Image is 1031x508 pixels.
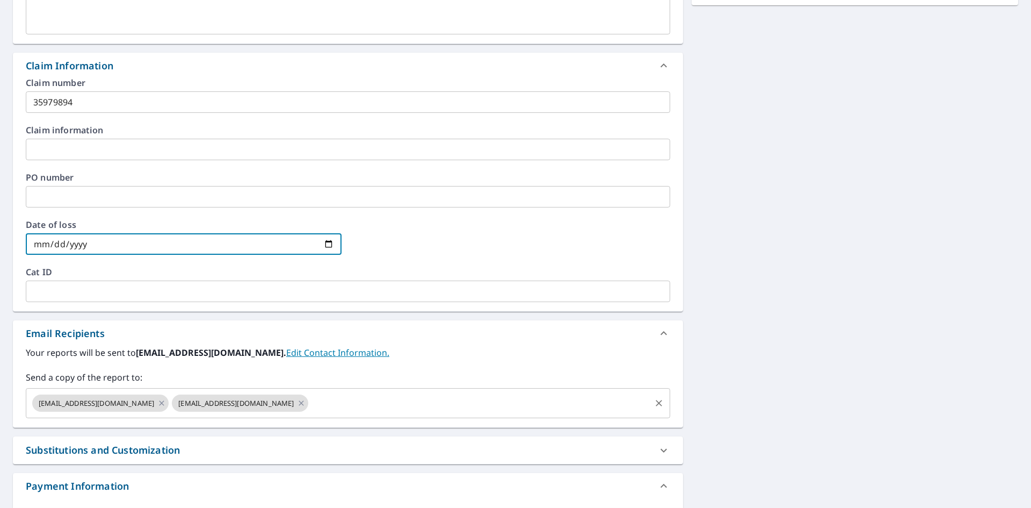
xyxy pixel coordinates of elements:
div: Substitutions and Customization [26,443,180,457]
div: Payment Information [13,473,683,499]
div: [EMAIL_ADDRESS][DOMAIN_NAME] [172,395,308,412]
a: EditContactInfo [286,347,389,359]
label: Claim number [26,78,670,87]
div: [EMAIL_ADDRESS][DOMAIN_NAME] [32,395,169,412]
div: Claim Information [26,59,113,73]
span: [EMAIL_ADDRESS][DOMAIN_NAME] [32,398,161,409]
div: Email Recipients [26,326,105,341]
div: Payment Information [26,479,129,493]
div: Email Recipients [13,320,683,346]
label: Your reports will be sent to [26,346,670,359]
button: Clear [651,396,666,411]
label: PO number [26,173,670,182]
b: [EMAIL_ADDRESS][DOMAIN_NAME]. [136,347,286,359]
label: Date of loss [26,220,342,229]
span: [EMAIL_ADDRESS][DOMAIN_NAME] [172,398,300,409]
div: Claim Information [13,53,683,78]
label: Send a copy of the report to: [26,371,670,384]
label: Cat ID [26,268,670,276]
label: Claim information [26,126,670,134]
div: Substitutions and Customization [13,437,683,464]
